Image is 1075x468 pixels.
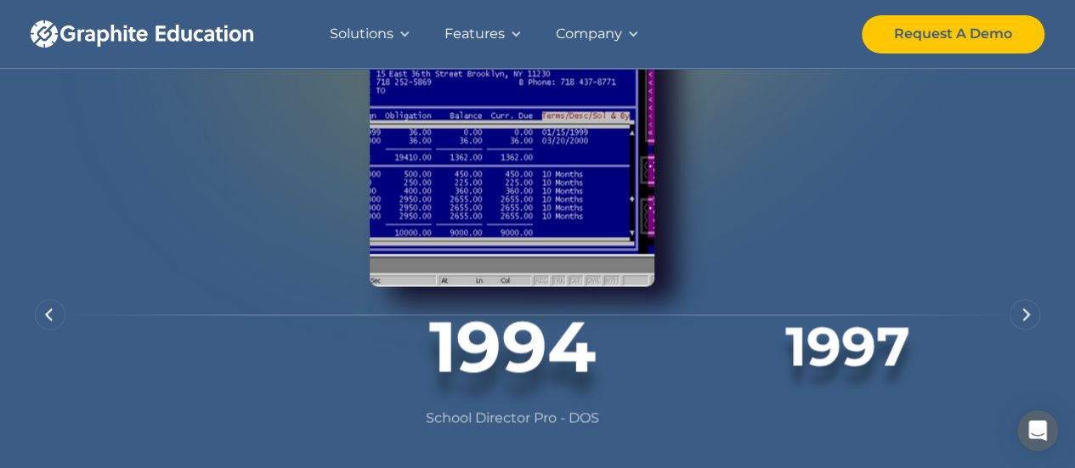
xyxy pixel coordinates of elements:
[35,299,65,330] div: previous slide
[444,22,505,46] div: Features
[1010,299,1040,330] div: next slide
[370,14,704,430] div: 1 of 8
[35,14,1040,430] div: carousel
[370,14,654,286] img: 1994 Screenshot
[556,22,622,46] div: Company
[705,313,990,379] div: 1997
[330,22,393,46] div: Solutions
[705,14,1040,430] div: 2 of 8
[894,22,1012,46] div: Request A Demo
[862,15,1044,54] a: Request A Demo
[1017,410,1058,451] div: Open Intercom Messenger
[327,304,698,389] div: 1994
[705,406,990,430] p: School Director Pro - Windows 3.1
[370,406,654,430] p: School Director Pro - DOS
